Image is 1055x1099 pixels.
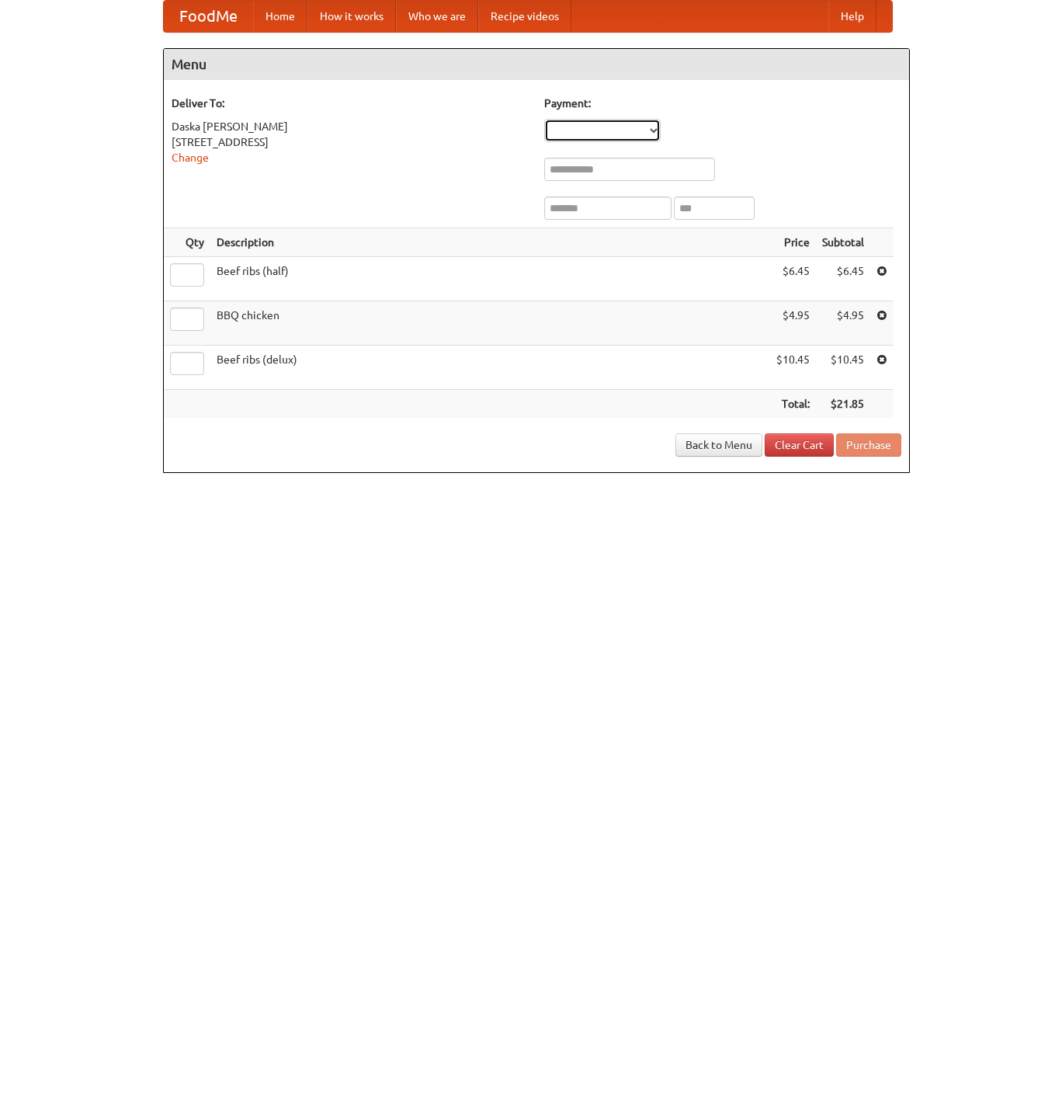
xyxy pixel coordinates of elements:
td: Beef ribs (half) [210,257,770,301]
h4: Menu [164,49,909,80]
th: $21.85 [816,390,870,419]
td: $10.45 [770,346,816,390]
td: BBQ chicken [210,301,770,346]
td: $6.45 [816,257,870,301]
th: Qty [164,228,210,257]
a: Clear Cart [765,433,834,457]
h5: Payment: [544,96,901,111]
a: How it works [307,1,396,32]
th: Subtotal [816,228,870,257]
div: Daska [PERSON_NAME] [172,119,529,134]
a: Who we are [396,1,478,32]
a: FoodMe [164,1,253,32]
a: Help [828,1,876,32]
a: Recipe videos [478,1,571,32]
td: $6.45 [770,257,816,301]
td: Beef ribs (delux) [210,346,770,390]
h5: Deliver To: [172,96,529,111]
div: [STREET_ADDRESS] [172,134,529,150]
td: $4.95 [816,301,870,346]
a: Home [253,1,307,32]
td: $4.95 [770,301,816,346]
a: Back to Menu [675,433,762,457]
th: Price [770,228,816,257]
a: Change [172,151,209,164]
th: Total: [770,390,816,419]
th: Description [210,228,770,257]
td: $10.45 [816,346,870,390]
button: Purchase [836,433,901,457]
